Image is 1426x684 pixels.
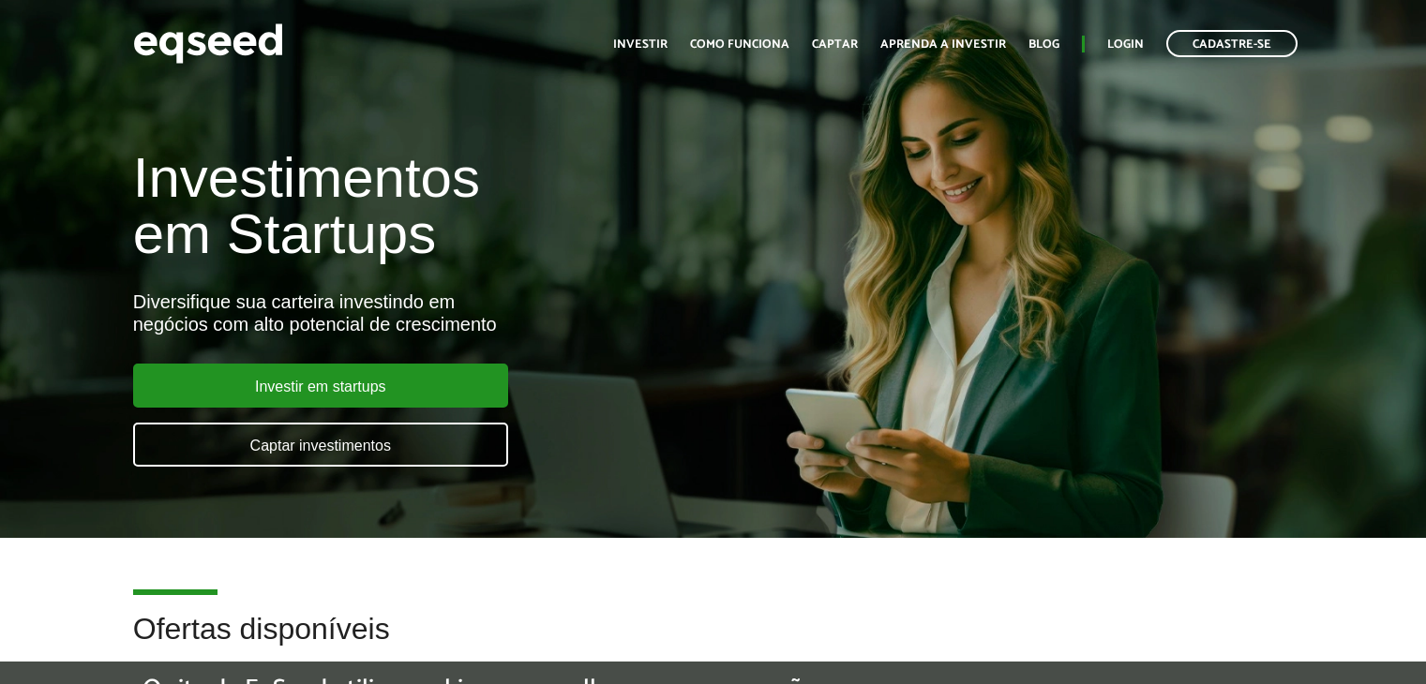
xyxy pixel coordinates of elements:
[812,38,858,51] a: Captar
[133,423,508,467] a: Captar investimentos
[133,364,508,408] a: Investir em startups
[1166,30,1298,57] a: Cadastre-se
[1028,38,1059,51] a: Blog
[133,150,818,262] h1: Investimentos em Startups
[690,38,789,51] a: Como funciona
[613,38,668,51] a: Investir
[880,38,1006,51] a: Aprenda a investir
[133,19,283,68] img: EqSeed
[133,613,1294,674] h2: Ofertas disponíveis
[133,290,818,335] div: Diversifique sua carteira investindo em negócios com alto potencial de crescimento
[1107,38,1144,51] a: Login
